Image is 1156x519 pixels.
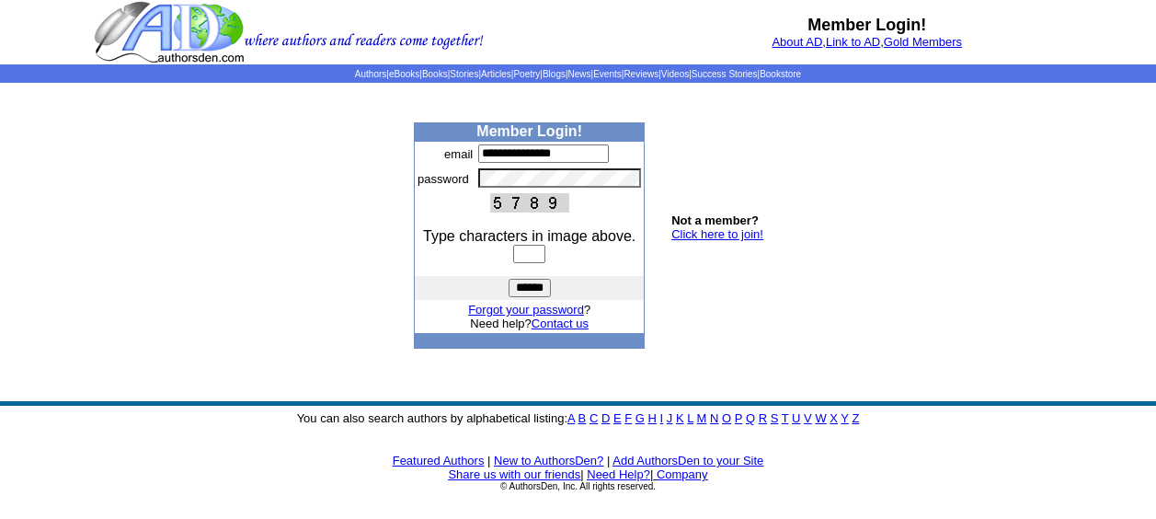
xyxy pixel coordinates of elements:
a: Books [422,69,448,79]
a: Add AuthorsDen to your Site [612,454,763,467]
a: D [601,411,610,425]
a: L [687,411,693,425]
font: email [444,147,473,161]
a: Reviews [624,69,658,79]
a: N [710,411,718,425]
a: eBooks [389,69,419,79]
b: Member Login! [807,16,926,34]
a: Articles [481,69,511,79]
a: R [759,411,767,425]
a: Forgot your password [468,303,584,317]
a: Success Stories [692,69,758,79]
a: Company [657,467,708,481]
a: About AD [772,35,822,49]
img: This Is CAPTCHA Image [490,193,569,213]
a: I [660,411,664,425]
a: K [676,411,684,425]
a: B [578,411,587,425]
a: F [624,411,632,425]
a: G [635,411,645,425]
a: V [804,411,812,425]
a: Events [593,69,622,79]
a: News [568,69,591,79]
a: Y [841,411,848,425]
a: Videos [661,69,689,79]
a: Poetry [513,69,540,79]
a: Authors [355,69,386,79]
font: password [418,172,469,186]
a: Share us with our friends [448,467,580,481]
a: E [613,411,622,425]
a: Blogs [543,69,566,79]
font: , , [772,35,962,49]
a: Click here to join! [671,227,763,241]
a: Gold Members [884,35,962,49]
a: Featured Authors [393,454,485,467]
a: J [667,411,673,425]
span: | | | | | | | | | | | | [355,69,801,79]
font: ? [468,303,590,317]
a: U [792,411,800,425]
font: | [580,467,583,481]
a: W [815,411,826,425]
a: New to AuthorsDen? [494,454,603,467]
a: Stories [450,69,478,79]
a: T [782,411,789,425]
a: Z [852,411,859,425]
font: Need help? [470,317,589,330]
a: S [771,411,779,425]
font: © AuthorsDen, Inc. All rights reserved. [500,481,656,491]
a: Link to AD [826,35,880,49]
b: Member Login! [476,123,582,139]
a: C [589,411,598,425]
font: | [650,467,708,481]
font: You can also search authors by alphabetical listing: [297,411,860,425]
font: | [607,454,610,467]
a: Need Help? [587,467,650,481]
a: H [648,411,657,425]
b: Not a member? [671,213,759,227]
a: P [735,411,742,425]
a: Contact us [532,317,589,330]
a: A [567,411,575,425]
a: M [697,411,707,425]
font: Type characters in image above. [423,228,635,244]
a: X [830,411,838,425]
a: O [722,411,731,425]
font: | [487,454,490,467]
a: Q [746,411,755,425]
a: Bookstore [760,69,801,79]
